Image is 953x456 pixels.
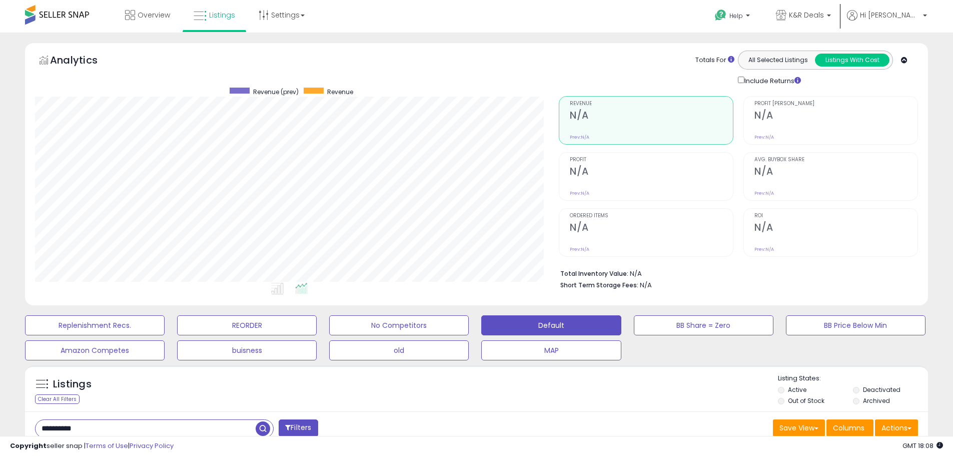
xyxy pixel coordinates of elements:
[570,213,733,219] span: Ordered Items
[560,269,628,278] b: Total Inventory Value:
[789,10,824,20] span: K&R Deals
[902,441,943,450] span: 2025-08-14 18:08 GMT
[833,423,864,433] span: Columns
[25,340,165,360] button: Amazon Competes
[570,166,733,179] h2: N/A
[788,396,824,405] label: Out of Stock
[788,385,806,394] label: Active
[729,12,743,20] span: Help
[863,385,900,394] label: Deactivated
[86,441,128,450] a: Terms of Use
[847,10,927,33] a: Hi [PERSON_NAME]
[53,377,92,391] h5: Listings
[570,110,733,123] h2: N/A
[815,54,889,67] button: Listings With Cost
[741,54,815,67] button: All Selected Listings
[327,88,353,96] span: Revenue
[863,396,890,405] label: Archived
[754,134,774,140] small: Prev: N/A
[640,280,652,290] span: N/A
[560,281,638,289] b: Short Term Storage Fees:
[570,190,589,196] small: Prev: N/A
[634,315,773,335] button: BB Share = Zero
[754,166,917,179] h2: N/A
[773,419,825,436] button: Save View
[754,101,917,107] span: Profit [PERSON_NAME]
[329,340,469,360] button: old
[570,134,589,140] small: Prev: N/A
[177,340,317,360] button: buisness
[560,267,910,279] li: N/A
[754,213,917,219] span: ROI
[786,315,925,335] button: BB Price Below Min
[730,75,813,86] div: Include Returns
[25,315,165,335] button: Replenishment Recs.
[50,53,117,70] h5: Analytics
[138,10,170,20] span: Overview
[570,101,733,107] span: Revenue
[209,10,235,20] span: Listings
[714,9,727,22] i: Get Help
[35,394,80,404] div: Clear All Filters
[130,441,174,450] a: Privacy Policy
[754,246,774,252] small: Prev: N/A
[695,56,734,65] div: Totals For
[10,441,174,451] div: seller snap | |
[826,419,873,436] button: Columns
[754,222,917,235] h2: N/A
[875,419,918,436] button: Actions
[570,246,589,252] small: Prev: N/A
[860,10,920,20] span: Hi [PERSON_NAME]
[481,315,621,335] button: Default
[707,2,760,33] a: Help
[481,340,621,360] button: MAP
[329,315,469,335] button: No Competitors
[570,157,733,163] span: Profit
[253,88,299,96] span: Revenue (prev)
[177,315,317,335] button: REORDER
[754,190,774,196] small: Prev: N/A
[570,222,733,235] h2: N/A
[778,374,928,383] p: Listing States:
[10,441,47,450] strong: Copyright
[754,157,917,163] span: Avg. Buybox Share
[754,110,917,123] h2: N/A
[279,419,318,437] button: Filters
